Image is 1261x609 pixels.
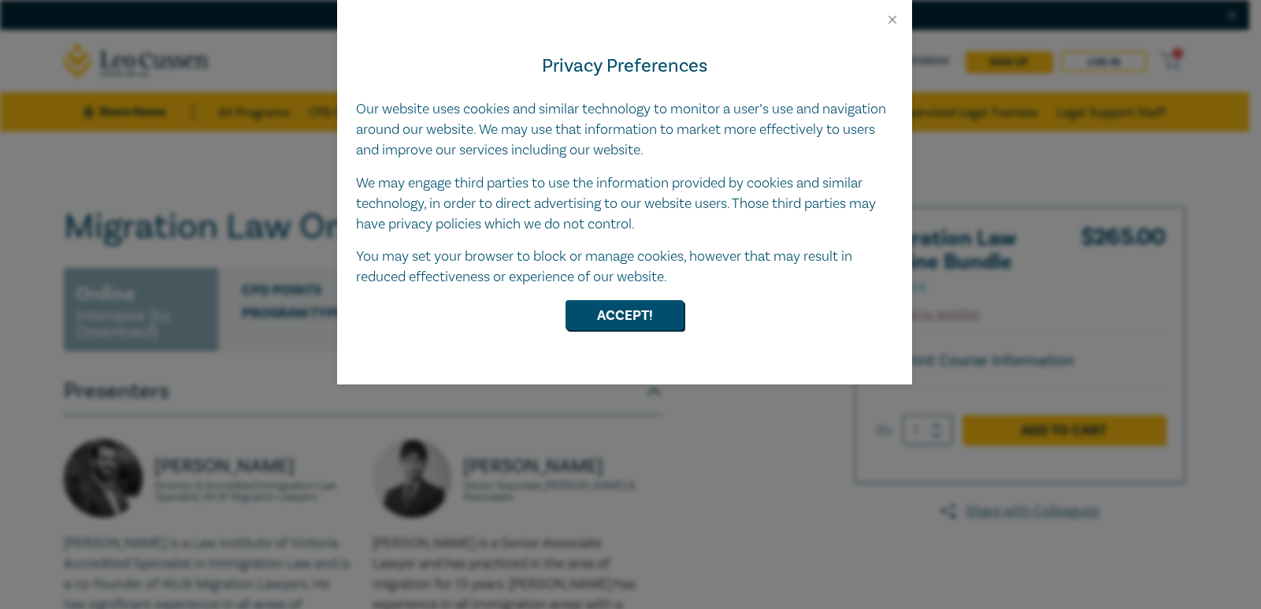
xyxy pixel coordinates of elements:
button: Close [885,13,899,27]
button: Accept! [566,300,684,330]
h4: Privacy Preferences [356,52,893,80]
p: Our website uses cookies and similar technology to monitor a user’s use and navigation around our... [356,99,893,161]
p: You may set your browser to block or manage cookies, however that may result in reduced effective... [356,247,893,288]
p: We may engage third parties to use the information provided by cookies and similar technology, in... [356,173,893,235]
